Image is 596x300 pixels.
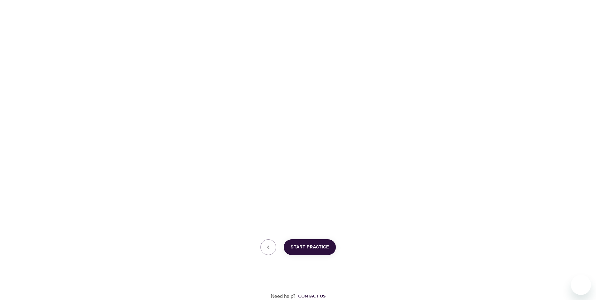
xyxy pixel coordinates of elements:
iframe: Button to launch messaging window [571,275,591,295]
p: Need help? [271,293,296,300]
span: Start Practice [291,243,329,251]
a: Contact us [296,293,325,299]
button: Start Practice [284,239,336,255]
div: Contact us [298,293,325,299]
